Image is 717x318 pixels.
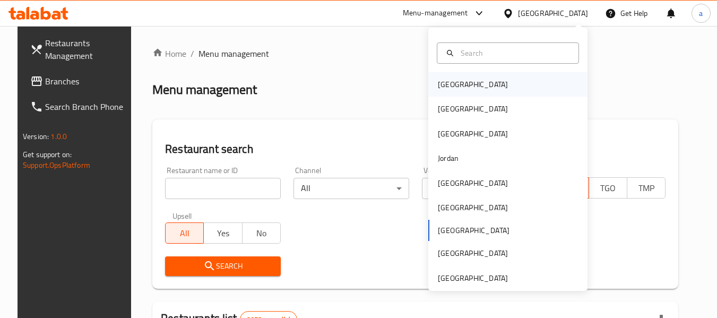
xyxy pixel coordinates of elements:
div: All [422,178,538,199]
div: Menu-management [403,7,468,20]
span: Get support on: [23,148,72,161]
a: Branches [22,68,137,94]
span: Yes [208,226,238,241]
h2: Restaurant search [165,141,666,157]
span: No [247,226,277,241]
div: [GEOGRAPHIC_DATA] [518,7,588,19]
span: All [170,226,200,241]
label: Upsell [172,212,192,219]
span: a [699,7,703,19]
div: [GEOGRAPHIC_DATA] [438,128,508,140]
div: [GEOGRAPHIC_DATA] [438,272,508,284]
span: Search [174,260,272,273]
div: [GEOGRAPHIC_DATA] [438,79,508,90]
a: Home [152,47,186,60]
button: Yes [203,222,242,244]
div: [GEOGRAPHIC_DATA] [438,103,508,115]
span: Version: [23,130,49,143]
span: Branches [45,75,129,88]
span: Restaurants Management [45,37,129,62]
span: Search Branch Phone [45,100,129,113]
a: Restaurants Management [22,30,137,68]
div: Jordan [438,152,459,164]
nav: breadcrumb [152,47,678,60]
div: [GEOGRAPHIC_DATA] [438,202,508,213]
span: 1.0.0 [50,130,67,143]
a: Search Branch Phone [22,94,137,119]
button: TGO [589,177,627,199]
span: TMP [632,181,661,196]
button: All [165,222,204,244]
input: Search for restaurant name or ID.. [165,178,281,199]
h2: Menu management [152,81,257,98]
button: TMP [627,177,666,199]
button: Search [165,256,281,276]
div: [GEOGRAPHIC_DATA] [438,177,508,189]
span: Menu management [198,47,269,60]
div: [GEOGRAPHIC_DATA] [438,247,508,259]
a: Support.OpsPlatform [23,158,90,172]
span: TGO [593,181,623,196]
div: All [293,178,409,199]
input: Search [456,47,572,59]
button: No [242,222,281,244]
li: / [191,47,194,60]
